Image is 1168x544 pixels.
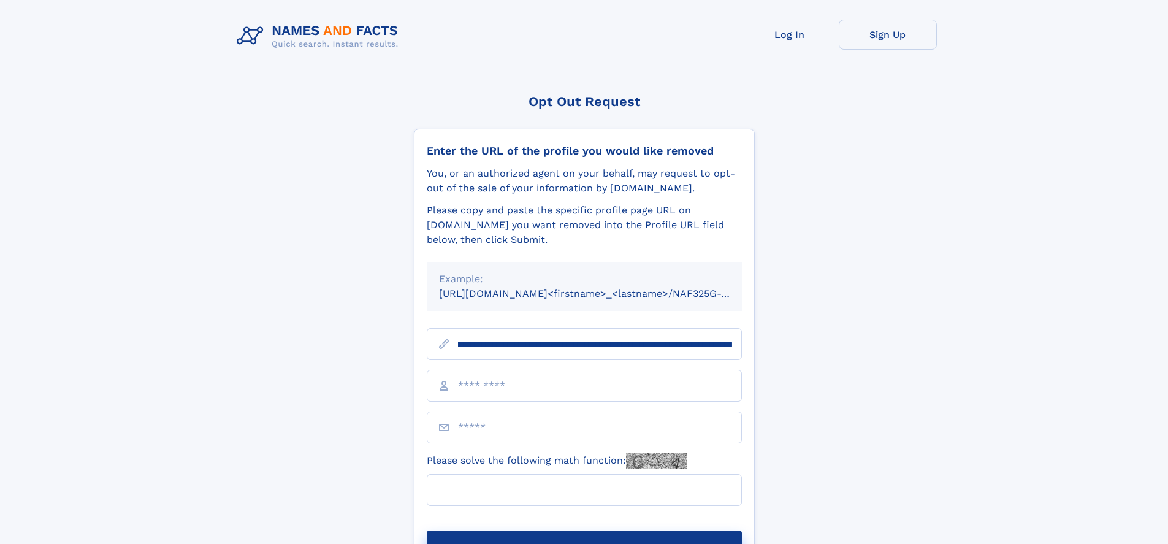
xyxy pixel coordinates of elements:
[427,144,742,158] div: Enter the URL of the profile you would like removed
[414,94,755,109] div: Opt Out Request
[427,166,742,196] div: You, or an authorized agent on your behalf, may request to opt-out of the sale of your informatio...
[232,20,408,53] img: Logo Names and Facts
[439,272,730,286] div: Example:
[427,453,687,469] label: Please solve the following math function:
[427,203,742,247] div: Please copy and paste the specific profile page URL on [DOMAIN_NAME] you want removed into the Pr...
[839,20,937,50] a: Sign Up
[439,288,765,299] small: [URL][DOMAIN_NAME]<firstname>_<lastname>/NAF325G-xxxxxxxx
[741,20,839,50] a: Log In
